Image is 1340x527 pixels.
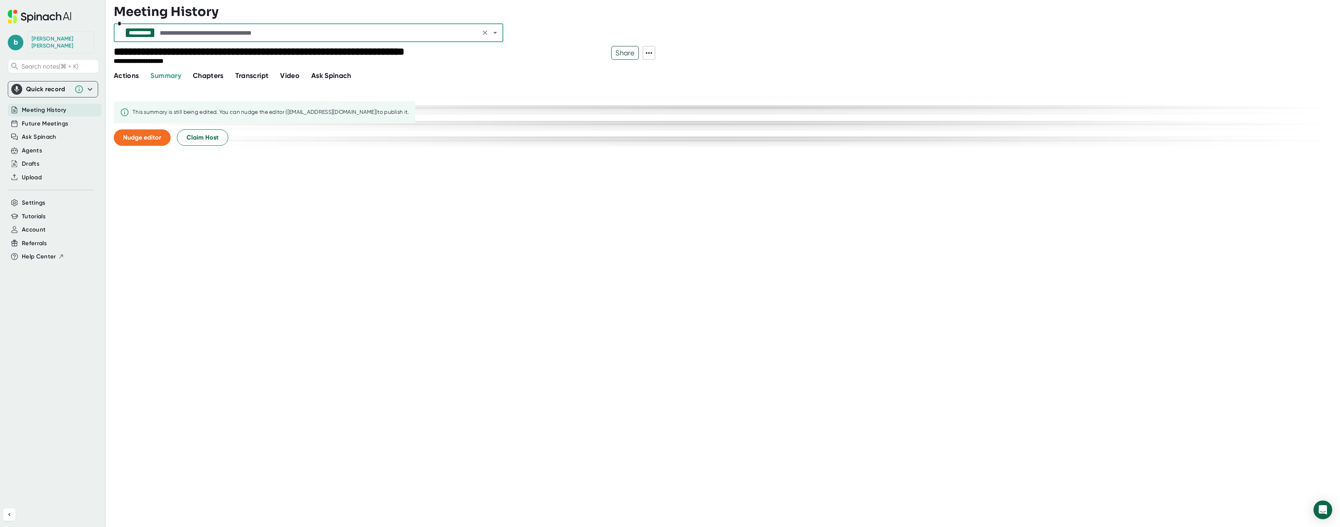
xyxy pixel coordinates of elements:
button: Transcript [235,71,269,81]
button: Help Center [22,252,64,261]
span: Video [280,71,300,80]
span: Summary [150,71,181,80]
button: Share [611,46,639,60]
button: Video [280,71,300,81]
span: Chapters [193,71,224,80]
button: Open [490,27,501,38]
button: Drafts [22,159,39,168]
h3: Meeting History [114,4,219,19]
span: Help Center [22,252,56,261]
button: Collapse sidebar [3,508,16,521]
button: Account [22,225,46,234]
button: Future Meetings [22,119,68,128]
button: Agents [22,146,42,155]
div: Brian Gewirtz [32,35,90,49]
button: Nudge editor [114,129,171,146]
button: Tutorials [22,212,46,221]
span: Share [612,46,638,60]
span: Actions [114,71,139,80]
button: Chapters [193,71,224,81]
button: Claim Host [177,129,228,146]
span: Ask Spinach [311,71,351,80]
span: Claim Host [187,133,219,142]
button: Actions [114,71,139,81]
div: Open Intercom Messenger [1314,500,1332,519]
button: Referrals [22,239,47,248]
button: Upload [22,173,42,182]
span: Transcript [235,71,269,80]
button: Clear [480,27,490,38]
span: Search notes (⌘ + K) [21,63,97,70]
button: Ask Spinach [311,71,351,81]
button: Meeting History [22,106,66,115]
button: Settings [22,198,46,207]
div: Quick record [11,81,95,97]
span: b [8,35,23,50]
button: Summary [150,71,181,81]
button: Ask Spinach [22,133,56,141]
div: This summary is still being edited. You can nudge the editor ([EMAIL_ADDRESS][DOMAIN_NAME]) to pu... [132,109,409,116]
div: Quick record [26,85,71,93]
span: Nudge editor [123,134,161,141]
